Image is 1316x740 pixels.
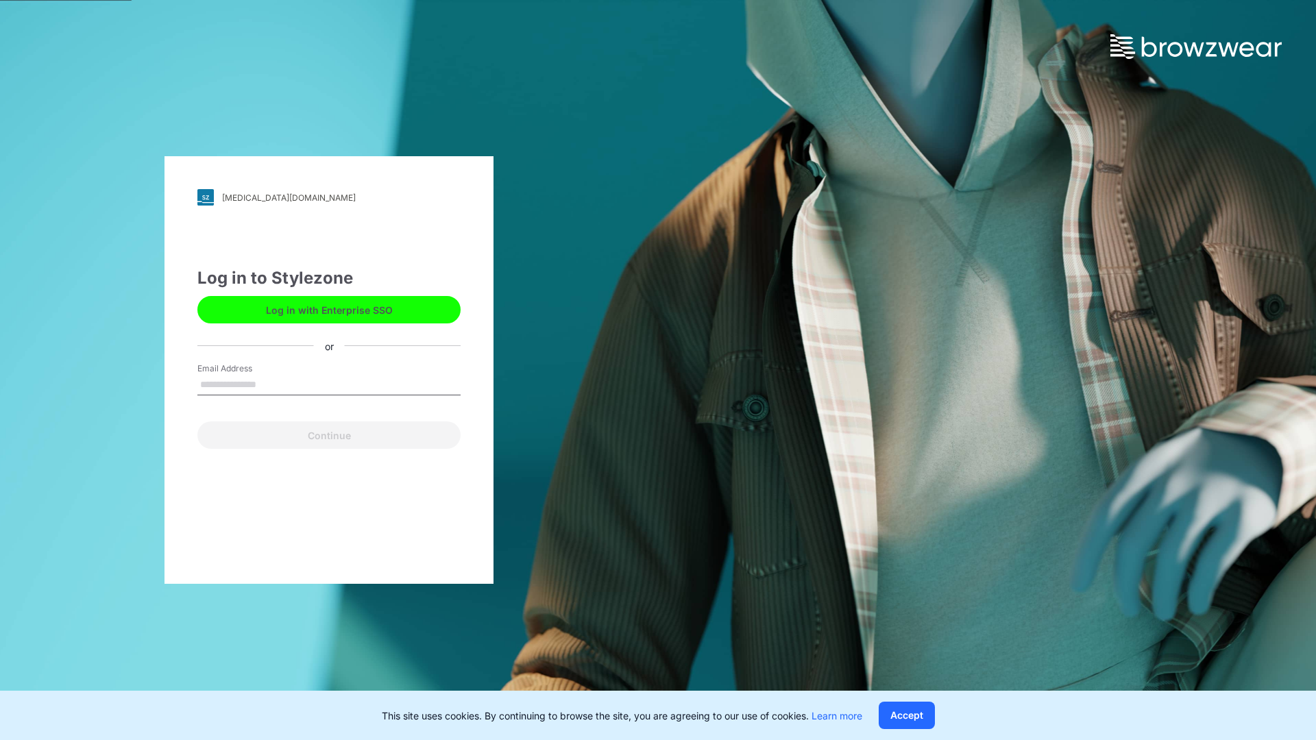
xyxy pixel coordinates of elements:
[1110,34,1282,59] img: browzwear-logo.73288ffb.svg
[222,193,356,203] div: [MEDICAL_DATA][DOMAIN_NAME]
[382,708,862,723] p: This site uses cookies. By continuing to browse the site, you are agreeing to our use of cookies.
[197,362,293,375] label: Email Address
[314,338,345,353] div: or
[812,710,862,721] a: Learn more
[879,702,935,729] button: Accept
[197,189,214,206] img: svg+xml;base64,PHN2ZyB3aWR0aD0iMjgiIGhlaWdodD0iMjgiIHZpZXdCb3g9IjAgMCAyOCAyOCIgZmlsbD0ibm9uZSIgeG...
[197,296,461,323] button: Log in with Enterprise SSO
[197,266,461,291] div: Log in to Stylezone
[197,189,461,206] a: [MEDICAL_DATA][DOMAIN_NAME]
